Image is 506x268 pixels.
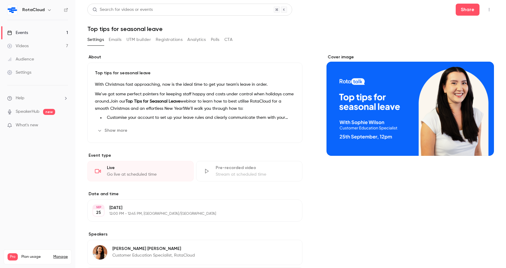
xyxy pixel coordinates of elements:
button: Registrations [156,35,183,45]
span: Help [16,95,24,101]
div: Pre-recorded videoStream at scheduled time [196,161,302,181]
p: [PERSON_NAME] [PERSON_NAME] [112,246,195,252]
h1: Top tips for seasonal leave [87,25,494,32]
section: Cover image [326,54,494,156]
button: Emails [109,35,121,45]
div: Audience [7,56,34,62]
label: Date and time [87,191,302,197]
li: help-dropdown-opener [7,95,68,101]
img: Sophie Wilson [93,245,107,260]
label: Speakers [87,231,302,237]
li: Customise your account to set up your leave rules and clearly communicate them with your team. [105,115,295,121]
div: SEP [93,205,104,209]
p: [DATE] [109,205,270,211]
p: Top tips for seasonal leave [95,70,295,76]
h6: RotaCloud [22,7,45,13]
a: SpeakerHub [16,109,39,115]
button: Polls [211,35,220,45]
div: Settings [7,69,31,75]
div: Sophie Wilson[PERSON_NAME] [PERSON_NAME]Customer Education Specialist, RotaCloud [87,240,302,265]
button: UTM builder [126,35,151,45]
span: new [43,109,55,115]
div: Stream at scheduled time [216,171,295,177]
span: What's new [16,122,38,128]
p: 25 [96,210,101,216]
p: 12:00 PM - 12:45 PM, [GEOGRAPHIC_DATA]/[GEOGRAPHIC_DATA] [109,211,270,216]
div: Pre-recorded video [216,165,295,171]
span: Pro [8,253,18,260]
p: Customer Education Specialist, RotaCloud [112,252,195,258]
div: Go live at scheduled time [107,171,186,177]
div: Events [7,30,28,36]
div: Videos [7,43,29,49]
div: LiveGo live at scheduled time [87,161,194,181]
button: CTA [224,35,233,45]
label: Cover image [326,54,494,60]
button: Show more [95,126,131,135]
img: RotaCloud [8,5,17,15]
label: About [87,54,302,60]
iframe: Noticeable Trigger [61,123,68,128]
strong: Top Tips for Seasonal Leave [126,99,180,103]
p: We’ve got some perfect pointers for keeping staff happy and costs under control when holidays com... [95,91,295,112]
button: Settings [87,35,104,45]
span: Plan usage [21,254,50,259]
p: With Christmas fast approaching, now is the ideal time to get your team’s leave in order. [95,81,295,88]
div: Live [107,165,186,171]
p: Event type [87,152,302,159]
div: Search for videos or events [92,7,153,13]
button: Analytics [187,35,206,45]
button: Share [456,4,479,16]
a: Manage [53,254,68,259]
